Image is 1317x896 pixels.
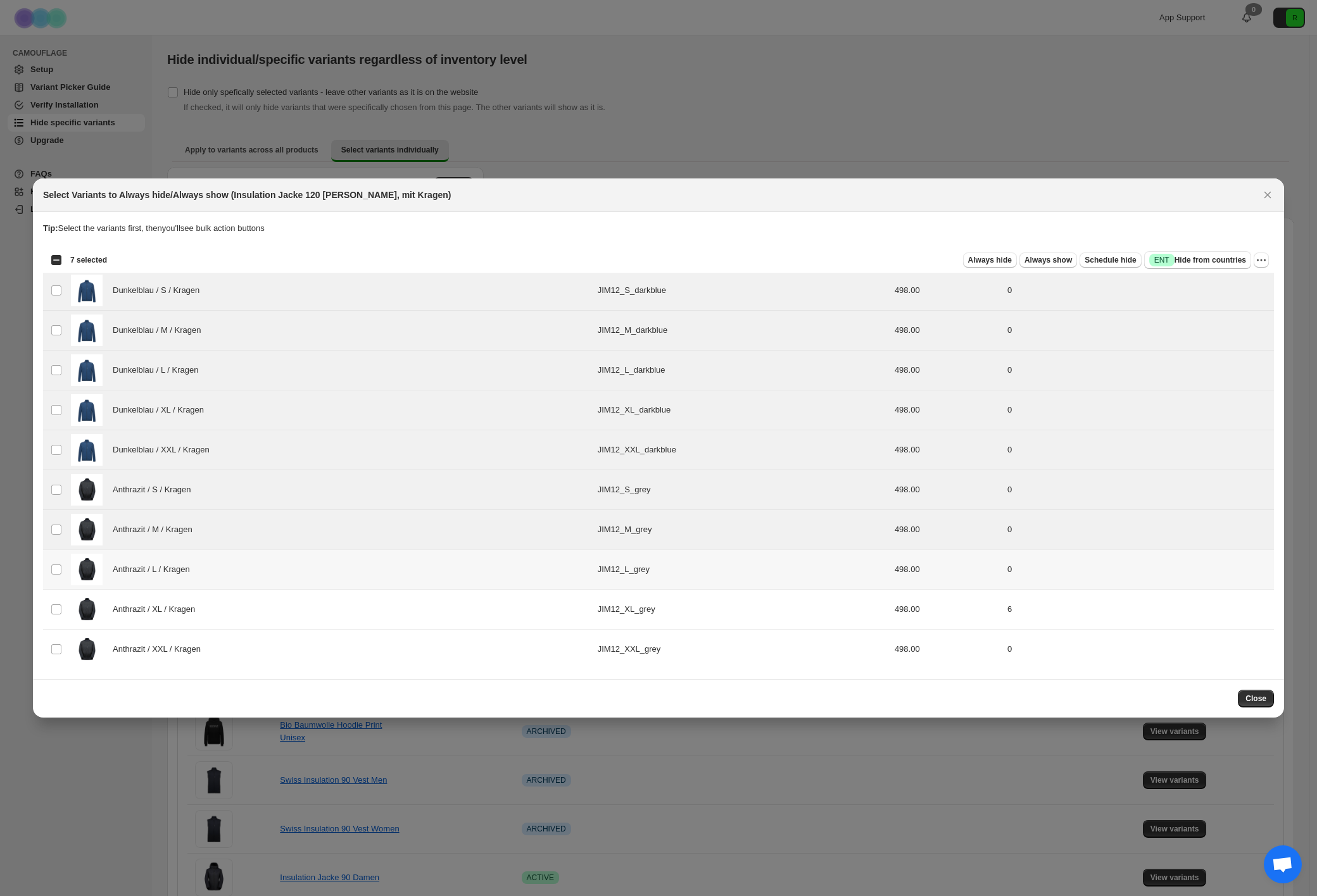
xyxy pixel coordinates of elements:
td: JIM12_L_darkblue [594,351,891,390]
button: More actions [1254,252,1269,268]
span: Dunkelblau / XXL / Kragen [113,444,217,456]
button: Close [1238,690,1274,707]
td: 498.00 [891,630,1004,669]
td: 498.00 [891,550,1004,590]
td: 0 [1004,430,1274,470]
span: Anthrazit / M / Kragen [113,523,199,536]
img: JIM12-PHA_FRONT.jpg [71,633,103,665]
td: 498.00 [891,271,1004,311]
button: Close [1259,186,1276,204]
td: JIM12_XXL_darkblue [594,430,891,470]
td: JIM12_S_grey [594,470,891,510]
span: Always show [1024,255,1072,265]
img: JIM12-DBL-01_bd412720-1f6e-4691-82ab-a52e2385412b.jpg [71,394,103,426]
img: JIM12-DBL-01_bd412720-1f6e-4691-82ab-a52e2385412b.jpg [71,354,103,386]
td: 0 [1004,390,1274,430]
td: 498.00 [891,311,1004,351]
td: JIM12_M_darkblue [594,311,891,351]
td: 498.00 [891,470,1004,510]
img: JIM12-PHA_FRONT.jpg [71,514,103,545]
td: 0 [1004,550,1274,590]
img: JIM12-PHA_FRONT.jpg [71,474,103,506]
td: JIM12_M_grey [594,510,891,550]
div: Chat öffnen [1264,845,1302,883]
td: 6 [1004,590,1274,630]
td: 498.00 [891,390,1004,430]
td: JIM12_XL_darkblue [594,390,891,430]
td: 498.00 [891,351,1004,390]
span: Hide from countries [1149,254,1246,266]
button: Always show [1019,252,1077,268]
td: 0 [1004,351,1274,390]
span: Anthrazit / XL / Kragen [113,603,202,616]
span: Dunkelblau / L / Kragen [113,364,205,376]
span: Anthrazit / L / Kragen [113,563,196,576]
td: 498.00 [891,430,1004,470]
td: 498.00 [891,510,1004,550]
td: JIM12_S_darkblue [594,271,891,311]
img: JIM12-DBL-01_bd412720-1f6e-4691-82ab-a52e2385412b.jpg [71,314,103,346]
td: JIM12_L_grey [594,550,891,590]
span: Anthrazit / S / Kragen [113,483,198,496]
td: JIM12_XL_grey [594,590,891,630]
td: 0 [1004,630,1274,669]
span: Schedule hide [1085,255,1136,265]
img: JIM12-DBL-01_bd412720-1f6e-4691-82ab-a52e2385412b.jpg [71,434,103,466]
img: JIM12-PHA_FRONT.jpg [71,554,103,585]
img: JIM12-DBL-01_bd412720-1f6e-4691-82ab-a52e2385412b.jpg [71,275,103,306]
span: Dunkelblau / S / Kragen [113,284,206,297]
td: 498.00 [891,590,1004,630]
span: Close [1245,694,1266,704]
td: 0 [1004,271,1274,311]
span: 7 selected [70,255,107,265]
span: Dunkelblau / M / Kragen [113,324,208,337]
p: Select the variants first, then you'll see bulk action buttons [43,222,1274,235]
span: Always hide [968,255,1012,265]
td: 0 [1004,510,1274,550]
button: SuccessENTHide from countries [1144,251,1251,269]
img: JIM12-PHA_FRONT.jpg [71,594,103,625]
strong: Tip: [43,223,58,233]
td: 0 [1004,311,1274,351]
button: Schedule hide [1080,252,1141,268]
h2: Select Variants to Always hide/Always show (Insulation Jacke 120 [PERSON_NAME], mit Kragen) [43,189,451,201]
span: Anthrazit / XXL / Kragen [113,643,208,656]
td: 0 [1004,470,1274,510]
button: Always hide [963,252,1017,268]
span: Dunkelblau / XL / Kragen [113,404,211,416]
span: ENT [1154,255,1169,265]
td: JIM12_XXL_grey [594,630,891,669]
